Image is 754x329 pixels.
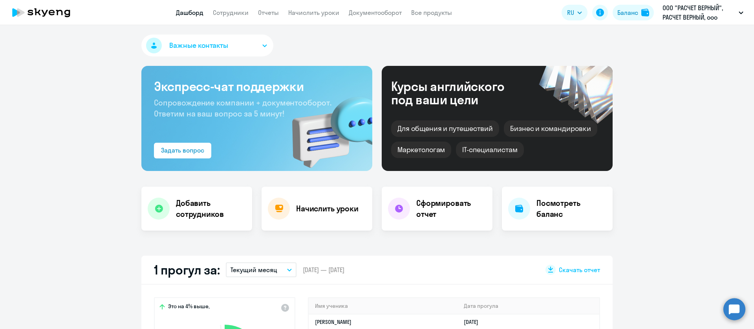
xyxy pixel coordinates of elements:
[161,145,204,155] div: Задать вопрос
[613,5,654,20] button: Балансbalance
[562,5,587,20] button: RU
[349,9,402,16] a: Документооборот
[504,120,597,137] div: Бизнес и командировки
[281,83,372,171] img: bg-img
[617,8,638,17] div: Баланс
[154,78,360,94] h3: Экспресс-чат поддержки
[391,142,451,158] div: Маркетологам
[141,35,273,56] button: Важные контакты
[391,80,525,106] div: Курсы английского под ваши цели
[567,8,574,17] span: RU
[559,265,600,274] span: Скачать отчет
[154,98,331,118] span: Сопровождение компании + документооборот. Ответим на ваш вопрос за 5 минут!
[659,3,747,22] button: ООО "РАСЧЕТ ВЕРНЫЙ", РАСЧЕТ ВЕРНЫЙ, ооо
[258,9,279,16] a: Отчеты
[231,265,277,274] p: Текущий месяц
[416,198,486,220] h4: Сформировать отчет
[464,318,485,325] a: [DATE]
[176,198,246,220] h4: Добавить сотрудников
[213,9,249,16] a: Сотрудники
[391,120,499,137] div: Для общения и путешествий
[168,303,210,312] span: Это на 4% выше,
[458,298,599,314] th: Дата прогула
[154,262,220,278] h2: 1 прогул за:
[303,265,344,274] span: [DATE] — [DATE]
[226,262,296,277] button: Текущий месяц
[176,9,203,16] a: Дашборд
[456,142,523,158] div: IT-специалистам
[411,9,452,16] a: Все продукты
[154,143,211,158] button: Задать вопрос
[641,9,649,16] img: balance
[315,318,351,325] a: [PERSON_NAME]
[309,298,458,314] th: Имя ученика
[662,3,736,22] p: ООО "РАСЧЕТ ВЕРНЫЙ", РАСЧЕТ ВЕРНЫЙ, ооо
[288,9,339,16] a: Начислить уроки
[296,203,359,214] h4: Начислить уроки
[169,40,228,51] span: Важные контакты
[536,198,606,220] h4: Посмотреть баланс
